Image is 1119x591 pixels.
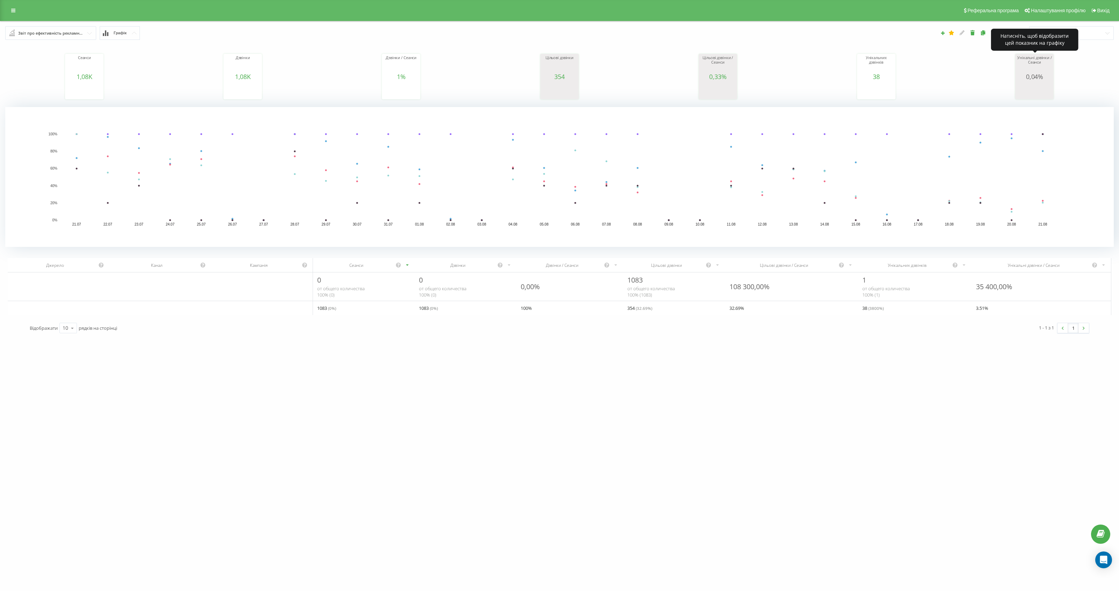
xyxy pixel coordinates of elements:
span: 100 % [521,304,532,312]
svg: A chart. [542,80,577,101]
i: Цей звіт буде завантажено першим при відкритті Аналітики. Ви можете призначити будь-який інший ва... [949,30,955,35]
span: ( 32.69 %) [636,305,652,311]
text: 10.08 [696,222,704,226]
text: 31.07 [384,222,393,226]
text: 04.08 [508,222,517,226]
div: Цільові дзвінки / Сеанси [729,262,839,268]
div: Дзвінки / Сеанси [521,262,604,268]
span: 1 [862,275,866,285]
text: 15.08 [851,222,860,226]
text: 21.08 [1038,222,1047,226]
span: от общего количества 100% ( 1083 ) [627,285,675,298]
text: 14.08 [820,222,829,226]
i: Створити звіт [940,31,945,35]
div: Цільові дзвінки [542,56,577,73]
div: 0,00% [521,282,540,291]
span: 1,08K [77,72,92,81]
div: Унікальні дзвінки / Сеанси [976,262,1092,268]
text: 16.08 [883,222,891,226]
div: Унікальних дзвінків [862,262,952,268]
div: 1% [384,73,419,80]
div: Сеанси [317,262,395,268]
div: Сеанси [67,56,102,73]
text: 02.08 [446,222,455,226]
i: Копіювати звіт [980,30,986,35]
span: рядків на сторінці [79,325,117,331]
span: 354 [627,304,652,312]
span: 3.51 % [976,304,988,312]
span: 1083 [317,304,336,312]
text: 25.07 [197,222,206,226]
div: Кампанія [215,262,302,268]
span: 1083 [627,275,643,285]
span: Реферальна програма [968,8,1019,13]
svg: A chart. [67,80,102,101]
text: 01.08 [415,222,424,226]
text: 13.08 [789,222,798,226]
span: ( 0 %) [328,305,336,311]
text: 11.08 [727,222,735,226]
text: 23.07 [135,222,143,226]
text: 26.07 [228,222,237,226]
i: Редагувати звіт [959,30,965,35]
span: от общего количества 100% ( 1 ) [862,285,910,298]
span: Налаштування профілю [1031,8,1085,13]
div: 108 300,00% [729,282,770,291]
text: 24.07 [166,222,174,226]
span: 1,08K [235,72,251,81]
svg: A chart. [384,80,419,101]
div: Унікальні дзвінки / Сеанси [1017,56,1052,73]
svg: A chart. [700,80,735,101]
text: 18.08 [945,222,954,226]
span: 1083 [419,304,438,312]
text: 0% [52,218,58,222]
text: 29.07 [322,222,330,226]
text: 08.08 [633,222,642,226]
text: 20.08 [1007,222,1016,226]
button: Графік [100,26,140,40]
text: 09.08 [664,222,673,226]
div: 0,04% [1017,73,1052,80]
text: 07.08 [602,222,611,226]
div: Канал [114,262,200,268]
div: A chart. [5,107,1114,247]
svg: A chart. [1017,80,1052,101]
div: Open Intercom Messenger [1095,551,1112,568]
div: A chart. [225,80,260,101]
span: ( 3800 %) [868,305,884,311]
span: ( 0 %) [430,305,438,311]
a: 1 [1068,323,1078,333]
div: Дзвінки [419,262,497,268]
text: 22.07 [104,222,112,226]
div: Цільові дзвінки [627,262,705,268]
text: 20% [50,201,57,205]
text: 06.08 [571,222,580,226]
text: 12.08 [758,222,767,226]
svg: A chart. [859,80,894,101]
span: 38 [873,72,880,81]
text: 100% [48,132,57,136]
i: Видалити звіт [970,30,976,35]
div: Цільові дзвінки / Сеанси [700,56,735,73]
text: 19.08 [976,222,985,226]
span: 38 [862,304,884,312]
div: 1 - 1 з 1 [1039,324,1054,331]
span: Вихід [1097,8,1110,13]
span: 32.69 % [729,304,744,312]
text: 80% [50,150,57,154]
div: scrollable content [8,258,1111,315]
div: Натисніть, щоб відобразити цей показник на графіку [991,29,1078,51]
span: 354 [554,72,564,81]
text: 17.08 [914,222,922,226]
div: 10 [63,325,68,332]
text: 60% [50,167,57,171]
div: 0,33% [700,73,735,80]
text: 40% [50,184,57,188]
span: от общего количества 100% ( 0 ) [419,285,466,298]
div: Дзвінки / Сеанси [384,56,419,73]
text: 30.07 [353,222,362,226]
